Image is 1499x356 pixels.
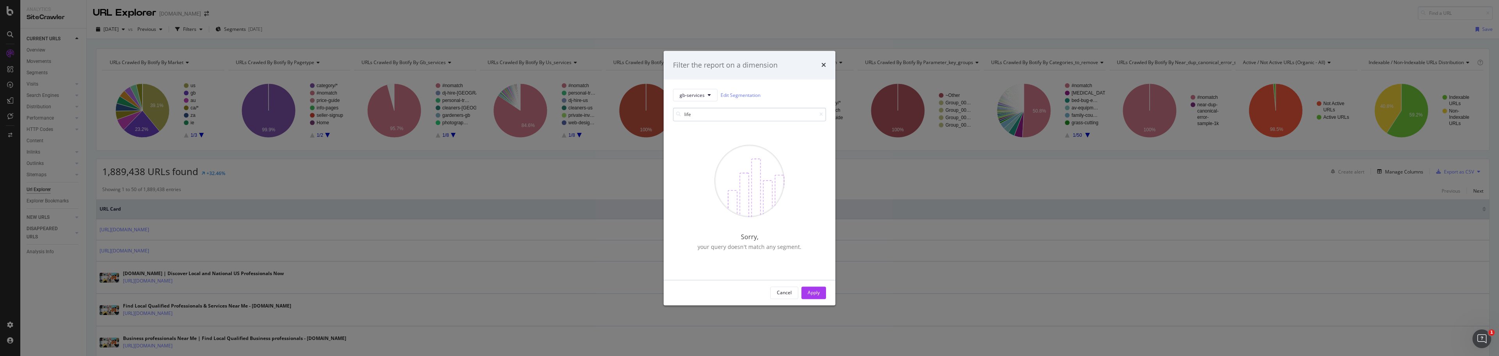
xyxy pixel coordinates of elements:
[721,91,760,99] a: Edit Segmentation
[770,286,798,299] button: Cancel
[777,290,792,296] div: Cancel
[673,60,778,70] div: Filter the report on a dimension
[673,89,717,102] button: gb-services
[673,108,826,122] input: Search
[821,60,826,70] div: times
[664,51,835,305] div: modal
[1488,329,1495,336] span: 1
[801,286,826,299] button: Apply
[680,92,705,98] span: gb-services
[698,243,801,251] div: your query doesn't match any segment.
[698,233,801,242] div: Sorry,
[1472,329,1491,348] iframe: Intercom live chat
[714,145,785,217] img: Chd7Zq7f.png
[808,290,820,296] div: Apply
